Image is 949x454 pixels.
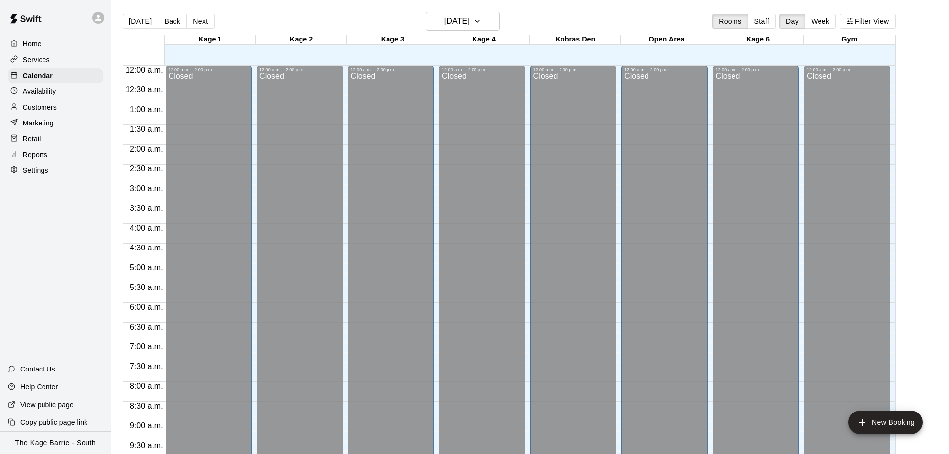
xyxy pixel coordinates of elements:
[15,438,96,448] p: The Kage Barrie - South
[128,145,166,153] span: 2:00 a.m.
[128,402,166,410] span: 8:30 a.m.
[128,244,166,252] span: 4:30 a.m.
[840,14,895,29] button: Filter View
[128,441,166,450] span: 9:30 a.m.
[426,12,500,31] button: [DATE]
[128,125,166,133] span: 1:30 a.m.
[779,14,805,29] button: Day
[169,67,249,72] div: 12:00 a.m. – 2:00 p.m.
[848,411,923,434] button: add
[8,147,103,162] a: Reports
[128,323,166,331] span: 6:30 a.m.
[8,68,103,83] a: Calendar
[444,14,470,28] h6: [DATE]
[128,184,166,193] span: 3:00 a.m.
[347,35,438,44] div: Kage 3
[123,85,166,94] span: 12:30 a.m.
[804,35,895,44] div: Gym
[128,204,166,212] span: 3:30 a.m.
[748,14,776,29] button: Staff
[8,52,103,67] a: Services
[23,39,42,49] p: Home
[805,14,836,29] button: Week
[442,67,522,72] div: 12:00 a.m. – 2:00 p.m.
[128,165,166,173] span: 2:30 a.m.
[165,35,256,44] div: Kage 1
[621,35,712,44] div: Open Area
[20,400,74,410] p: View public page
[128,382,166,390] span: 8:00 a.m.
[712,35,804,44] div: Kage 6
[256,35,347,44] div: Kage 2
[20,382,58,392] p: Help Center
[23,71,53,81] p: Calendar
[123,14,158,29] button: [DATE]
[712,14,748,29] button: Rooms
[128,263,166,272] span: 5:00 a.m.
[8,163,103,178] a: Settings
[716,67,796,72] div: 12:00 a.m. – 2:00 p.m.
[20,417,87,427] p: Copy public page link
[624,67,705,72] div: 12:00 a.m. – 2:00 p.m.
[8,84,103,99] a: Availability
[530,35,621,44] div: Kobras Den
[8,37,103,51] a: Home
[438,35,530,44] div: Kage 4
[128,105,166,114] span: 1:00 a.m.
[23,102,57,112] p: Customers
[128,362,166,371] span: 7:30 a.m.
[259,67,340,72] div: 12:00 a.m. – 2:00 p.m.
[123,66,166,74] span: 12:00 a.m.
[128,342,166,351] span: 7:00 a.m.
[158,14,187,29] button: Back
[533,67,614,72] div: 12:00 a.m. – 2:00 p.m.
[23,150,47,160] p: Reports
[20,364,55,374] p: Contact Us
[8,116,103,130] a: Marketing
[8,100,103,115] a: Customers
[23,55,50,65] p: Services
[23,134,41,144] p: Retail
[128,303,166,311] span: 6:00 a.m.
[128,224,166,232] span: 4:00 a.m.
[807,67,887,72] div: 12:00 a.m. – 2:00 p.m.
[23,86,56,96] p: Availability
[8,131,103,146] a: Retail
[186,14,214,29] button: Next
[23,165,48,175] p: Settings
[23,118,54,128] p: Marketing
[351,67,431,72] div: 12:00 a.m. – 2:00 p.m.
[128,283,166,291] span: 5:30 a.m.
[128,421,166,430] span: 9:00 a.m.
